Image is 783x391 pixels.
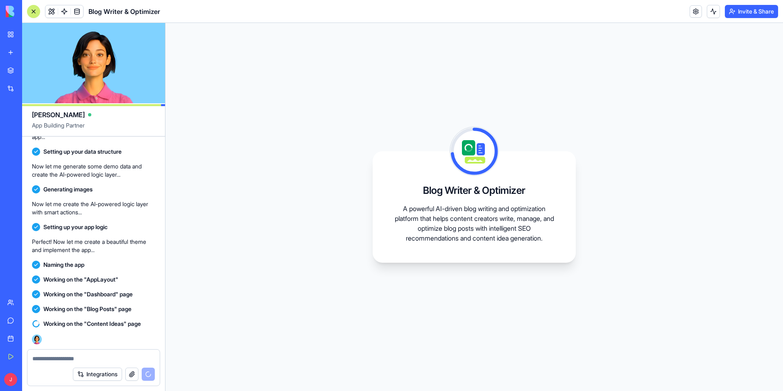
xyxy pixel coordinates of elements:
span: Naming the app [43,261,84,269]
button: Invite & Share [725,5,778,18]
span: Working on the "Dashboard" page [43,290,133,298]
p: Now let me create the AI-powered logic layer with smart actions... [32,200,155,216]
span: Setting up your data structure [43,148,122,156]
p: Now let me generate some demo data and create the AI-powered logic layer... [32,162,155,179]
span: Working on the "AppLayout" [43,275,118,284]
p: Perfect! Now let me create a beautiful theme and implement the app... [32,238,155,254]
img: Ella_00000_wcx2te.png [32,334,42,344]
button: Integrations [73,368,122,381]
span: Working on the "Content Ideas" page [43,320,141,328]
span: App Building Partner [32,121,155,136]
span: Generating images [43,185,93,193]
span: Setting up your app logic [43,223,108,231]
img: logo [6,6,57,17]
span: J [4,373,17,386]
p: A powerful AI-driven blog writing and optimization platform that helps content creators write, ma... [392,204,556,243]
span: [PERSON_NAME] [32,110,85,120]
span: Working on the "Blog Posts" page [43,305,131,313]
span: Blog Writer & Optimizer [88,7,160,16]
h3: Blog Writer & Optimizer [423,184,525,197]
